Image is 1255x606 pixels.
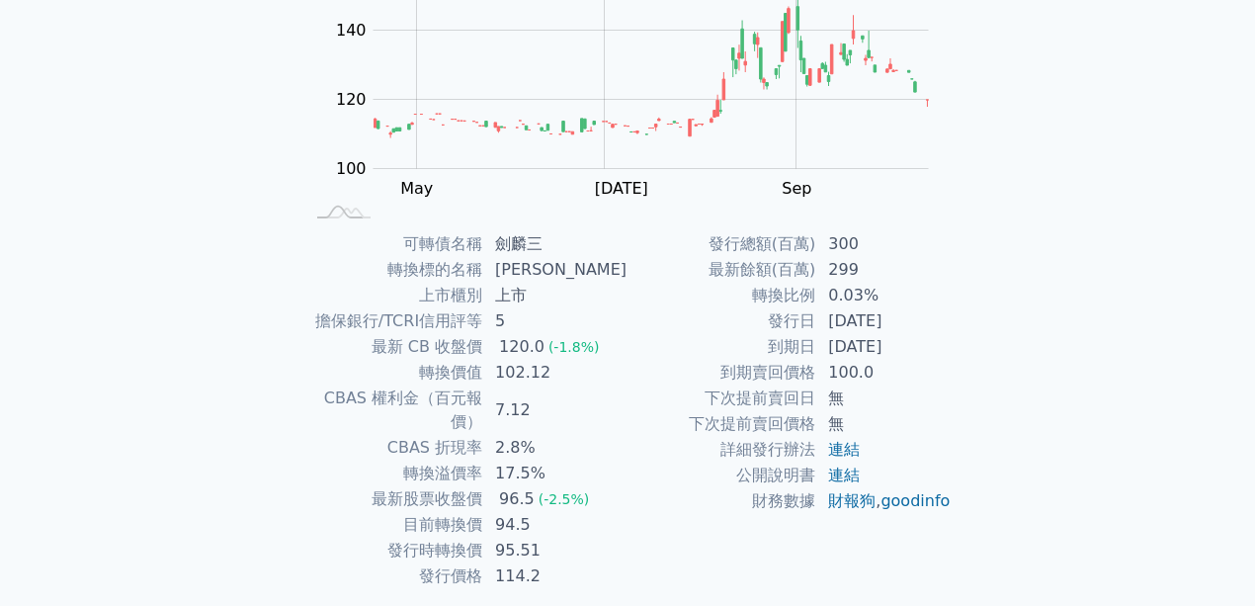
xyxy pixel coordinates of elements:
[782,179,811,198] tspan: Sep
[303,283,483,308] td: 上市櫃別
[303,563,483,589] td: 發行價格
[627,411,816,437] td: 下次提前賣回價格
[539,491,590,507] span: (-2.5%)
[816,386,952,411] td: 無
[483,360,627,386] td: 102.12
[483,538,627,563] td: 95.51
[816,257,952,283] td: 299
[627,488,816,514] td: 財務數據
[483,461,627,486] td: 17.5%
[627,463,816,488] td: 公開說明書
[336,159,367,178] tspan: 100
[495,487,539,511] div: 96.5
[303,486,483,512] td: 最新股票收盤價
[483,563,627,589] td: 114.2
[336,90,367,109] tspan: 120
[483,283,627,308] td: 上市
[303,257,483,283] td: 轉換標的名稱
[336,21,367,40] tspan: 140
[400,179,433,198] tspan: May
[816,334,952,360] td: [DATE]
[828,440,860,459] a: 連結
[627,386,816,411] td: 下次提前賣回日
[483,435,627,461] td: 2.8%
[483,231,627,257] td: 劍麟三
[303,386,483,435] td: CBAS 權利金（百元報價）
[828,491,876,510] a: 財報狗
[816,308,952,334] td: [DATE]
[816,360,952,386] td: 100.0
[627,283,816,308] td: 轉換比例
[816,283,952,308] td: 0.03%
[483,257,627,283] td: [PERSON_NAME]
[595,179,648,198] tspan: [DATE]
[303,538,483,563] td: 發行時轉換價
[495,335,548,359] div: 120.0
[548,339,600,355] span: (-1.8%)
[483,308,627,334] td: 5
[303,308,483,334] td: 擔保銀行/TCRI信用評等
[303,360,483,386] td: 轉換價值
[816,411,952,437] td: 無
[303,435,483,461] td: CBAS 折現率
[303,231,483,257] td: 可轉債名稱
[303,512,483,538] td: 目前轉換價
[627,360,816,386] td: 到期賣回價格
[303,461,483,486] td: 轉換溢價率
[880,491,950,510] a: goodinfo
[828,466,860,484] a: 連結
[483,512,627,538] td: 94.5
[627,308,816,334] td: 發行日
[816,231,952,257] td: 300
[627,257,816,283] td: 最新餘額(百萬)
[483,386,627,435] td: 7.12
[627,334,816,360] td: 到期日
[627,437,816,463] td: 詳細發行辦法
[303,334,483,360] td: 最新 CB 收盤價
[816,488,952,514] td: ,
[627,231,816,257] td: 發行總額(百萬)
